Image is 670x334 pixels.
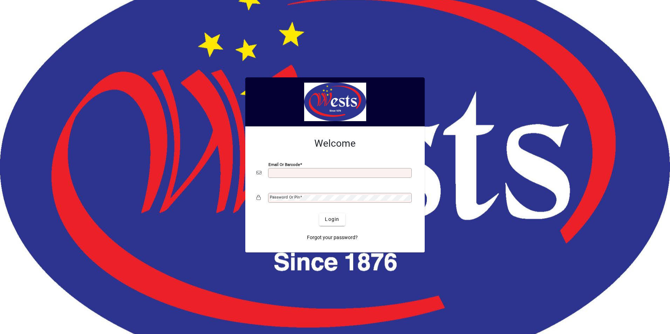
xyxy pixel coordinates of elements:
mat-label: Email or Barcode [268,162,300,167]
button: Login [319,213,345,226]
h2: Welcome [257,138,413,149]
a: Forgot your password? [304,231,361,244]
mat-label: Password or Pin [270,195,300,200]
span: Forgot your password? [307,234,358,241]
span: Login [325,216,339,223]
